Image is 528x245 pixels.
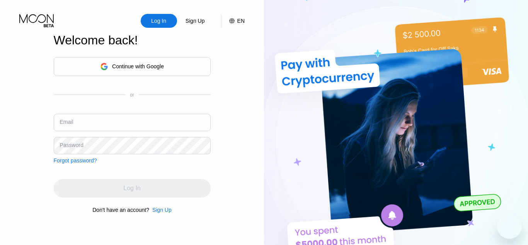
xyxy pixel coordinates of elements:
[141,14,177,28] div: Log In
[497,214,522,239] iframe: Button to launch messaging window
[237,18,245,24] div: EN
[60,119,73,125] div: Email
[92,207,149,213] div: Don't have an account?
[221,14,245,28] div: EN
[60,142,83,148] div: Password
[54,57,211,76] div: Continue with Google
[54,157,97,164] div: Forgot password?
[112,63,164,69] div: Continue with Google
[152,207,172,213] div: Sign Up
[150,17,167,25] div: Log In
[54,33,211,47] div: Welcome back!
[177,14,213,28] div: Sign Up
[149,207,172,213] div: Sign Up
[185,17,206,25] div: Sign Up
[130,92,134,98] div: or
